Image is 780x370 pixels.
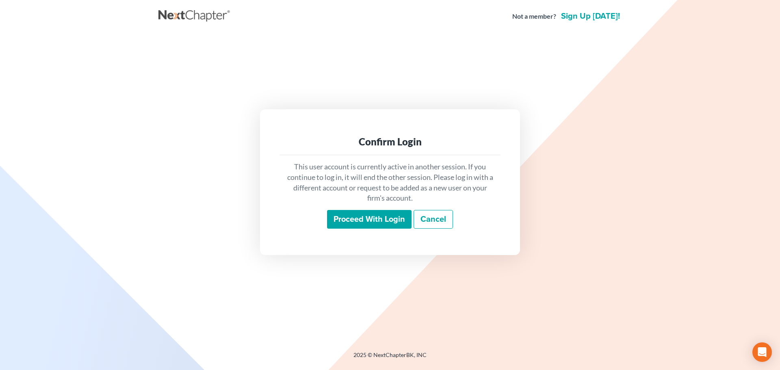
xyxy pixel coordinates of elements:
[286,135,494,148] div: Confirm Login
[752,342,772,362] div: Open Intercom Messenger
[327,210,412,229] input: Proceed with login
[158,351,622,366] div: 2025 © NextChapterBK, INC
[414,210,453,229] a: Cancel
[286,162,494,203] p: This user account is currently active in another session. If you continue to log in, it will end ...
[512,12,556,21] strong: Not a member?
[559,12,622,20] a: Sign up [DATE]!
